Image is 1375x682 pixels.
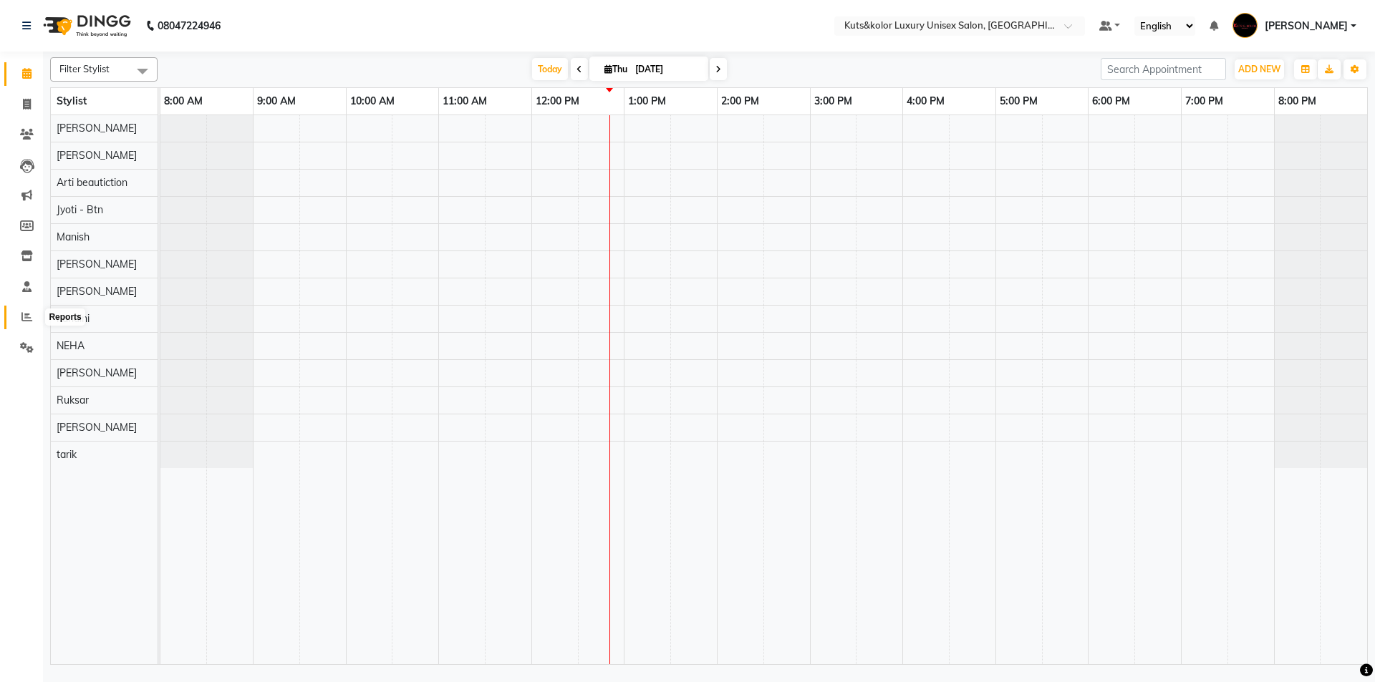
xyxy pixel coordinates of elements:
[57,94,87,107] span: Stylist
[57,203,103,216] span: Jyoti - Btn
[57,448,77,461] span: tarik
[1232,13,1258,38] img: Jasim Ansari
[631,59,703,80] input: 2025-09-04
[37,6,135,46] img: logo
[57,394,89,406] span: Ruksar
[57,230,90,243] span: Manish
[57,258,137,271] span: [PERSON_NAME]
[57,421,137,434] span: [PERSON_NAME]
[1235,59,1284,79] button: ADD NEW
[1101,58,1226,80] input: Search Appointment
[1275,91,1320,112] a: 8:00 PM
[624,91,670,112] a: 1:00 PM
[57,122,137,135] span: [PERSON_NAME]
[45,308,85,326] div: Reports
[57,339,85,352] span: NEHA
[903,91,948,112] a: 4:00 PM
[158,6,221,46] b: 08047224946
[601,64,631,74] span: Thu
[57,149,137,162] span: [PERSON_NAME]
[718,91,763,112] a: 2:00 PM
[57,366,137,379] span: [PERSON_NAME]
[996,91,1041,112] a: 5:00 PM
[1182,91,1227,112] a: 7:00 PM
[254,91,299,112] a: 9:00 AM
[532,58,568,80] span: Today
[532,91,583,112] a: 12:00 PM
[1238,64,1280,74] span: ADD NEW
[57,176,127,189] span: Arti beautiction
[160,91,206,112] a: 8:00 AM
[1265,19,1348,34] span: [PERSON_NAME]
[57,285,137,298] span: [PERSON_NAME]
[59,63,110,74] span: Filter Stylist
[811,91,856,112] a: 3:00 PM
[347,91,398,112] a: 10:00 AM
[439,91,491,112] a: 11:00 AM
[1089,91,1134,112] a: 6:00 PM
